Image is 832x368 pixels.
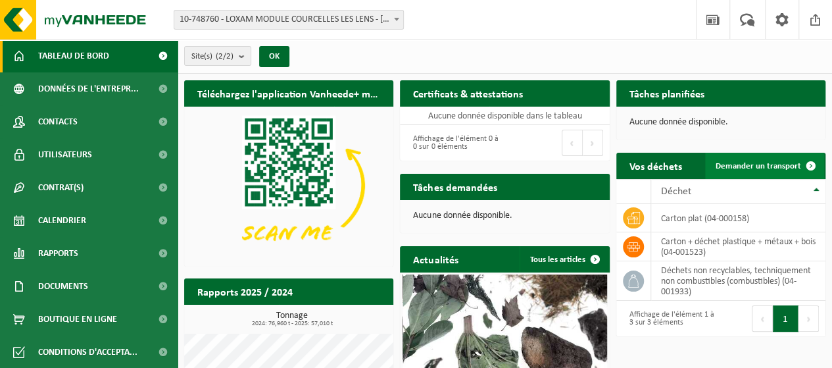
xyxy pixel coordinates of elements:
[216,52,233,61] count: (2/2)
[174,11,403,29] span: 10-748760 - LOXAM MODULE COURCELLES LES LENS - COURCELLES LES LENS
[413,211,596,221] p: Aucune donnée disponible.
[752,305,773,332] button: Previous
[616,80,718,106] h2: Tâches planifiées
[651,261,825,301] td: déchets non recyclables, techniquement non combustibles (combustibles) (04-001933)
[562,130,583,156] button: Previous
[38,171,84,204] span: Contrat(s)
[38,39,109,72] span: Tableau de bord
[623,304,714,333] div: Affichage de l'élément 1 à 3 sur 3 éléments
[705,153,824,179] a: Demander un transport
[520,246,608,273] a: Tous les articles
[174,10,404,30] span: 10-748760 - LOXAM MODULE COURCELLES LES LENS - COURCELLES LES LENS
[38,303,117,336] span: Boutique en ligne
[629,118,812,127] p: Aucune donnée disponible.
[400,107,609,125] td: Aucune donnée disponible dans le tableau
[191,47,233,66] span: Site(s)
[38,237,78,270] span: Rapports
[400,246,471,272] h2: Actualités
[259,46,289,67] button: OK
[38,270,88,303] span: Documents
[400,174,510,199] h2: Tâches demandées
[798,305,819,332] button: Next
[184,278,306,304] h2: Rapports 2025 / 2024
[38,138,92,171] span: Utilisateurs
[406,128,498,157] div: Affichage de l'élément 0 à 0 sur 0 éléments
[184,107,393,264] img: Download de VHEPlus App
[773,305,798,332] button: 1
[651,232,825,261] td: carton + déchet plastique + métaux + bois (04-001523)
[38,204,86,237] span: Calendrier
[184,46,251,66] button: Site(s)(2/2)
[279,304,392,330] a: Consulter les rapports
[191,311,393,327] h3: Tonnage
[616,153,695,178] h2: Vos déchets
[38,72,139,105] span: Données de l'entrepr...
[583,130,603,156] button: Next
[38,105,78,138] span: Contacts
[661,186,691,197] span: Déchet
[400,80,535,106] h2: Certificats & attestations
[184,80,393,106] h2: Téléchargez l'application Vanheede+ maintenant!
[651,204,825,232] td: carton plat (04-000158)
[716,162,801,171] span: Demander un transport
[191,321,393,327] span: 2024: 76,960 t - 2025: 57,010 t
